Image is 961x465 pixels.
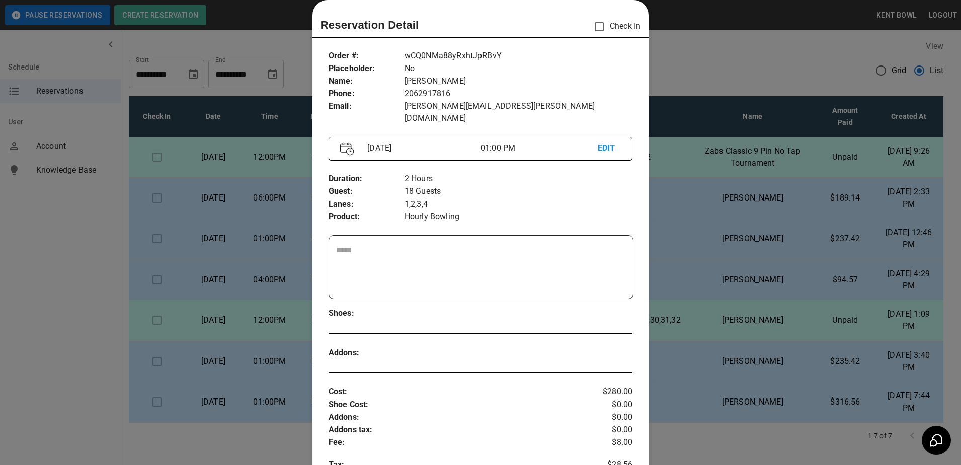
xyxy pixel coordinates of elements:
[329,347,405,359] p: Addons :
[329,211,405,223] p: Product :
[329,75,405,88] p: Name :
[329,398,582,411] p: Shoe Cost :
[582,424,633,436] p: $0.00
[405,185,632,198] p: 18 Guests
[405,75,632,88] p: [PERSON_NAME]
[329,50,405,62] p: Order # :
[329,185,405,198] p: Guest :
[405,62,632,75] p: No
[405,88,632,100] p: 2062917816
[582,386,633,398] p: $280.00
[329,100,405,113] p: Email :
[582,411,633,424] p: $0.00
[405,211,632,223] p: Hourly Bowling
[363,142,480,154] p: [DATE]
[405,198,632,211] p: 1,2,3,4
[329,411,582,424] p: Addons :
[340,142,354,156] img: Vector
[329,424,582,436] p: Addons tax :
[582,436,633,449] p: $8.00
[480,142,598,154] p: 01:00 PM
[329,198,405,211] p: Lanes :
[598,142,621,155] p: EDIT
[405,173,632,185] p: 2 Hours
[405,50,632,62] p: wCQ0NMa88yRxhtJpRBvY
[329,62,405,75] p: Placeholder :
[329,386,582,398] p: Cost :
[405,100,632,124] p: [PERSON_NAME][EMAIL_ADDRESS][PERSON_NAME][DOMAIN_NAME]
[329,88,405,100] p: Phone :
[329,173,405,185] p: Duration :
[321,17,419,33] p: Reservation Detail
[589,16,640,37] p: Check In
[329,307,405,320] p: Shoes :
[582,398,633,411] p: $0.00
[329,436,582,449] p: Fee :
